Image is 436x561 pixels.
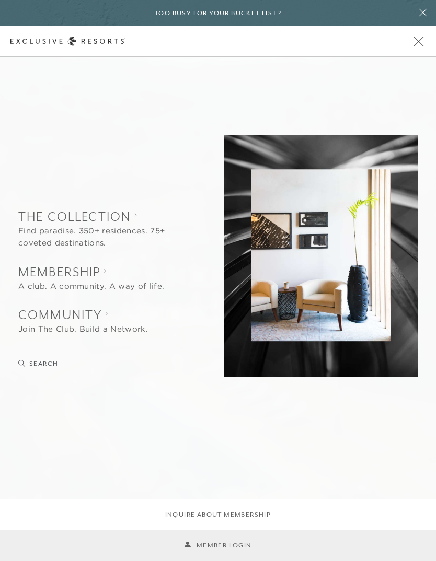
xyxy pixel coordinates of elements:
h2: Membership [18,263,164,280]
button: Open navigation [412,38,426,45]
iframe: Qualified Messenger [388,513,436,561]
button: Show Community sub-navigation [18,306,148,335]
h2: The Collection [18,208,183,225]
a: Member Login [184,541,251,551]
h6: Too busy for your bucket list? [155,8,281,18]
div: A club. A community. A way of life. [18,280,164,293]
div: Find paradise. 350+ residences. 75+ coveted destinations. [18,226,183,249]
button: Show The Collection sub-navigation [18,208,183,249]
button: Show Membership sub-navigation [18,263,164,293]
div: Join The Club. Build a Network. [18,323,148,335]
button: Search [18,359,58,369]
a: Inquire about membership [165,510,271,520]
h2: Community [18,306,148,323]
